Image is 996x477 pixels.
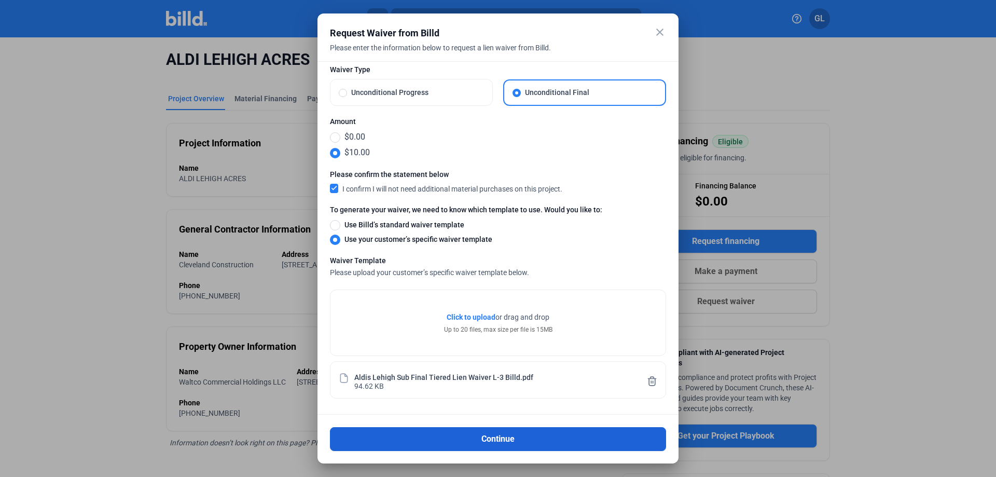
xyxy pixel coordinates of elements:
[654,26,666,38] mat-icon: close
[330,43,640,65] div: Please enter the information below to request a lien waiver from Billd.
[330,116,666,131] label: Amount
[330,205,666,219] label: To generate your waiver, we need to know which template to use. Would you like to:
[330,64,666,75] span: Waiver Type
[340,234,492,244] span: Use your customer’s specific waiver template
[347,87,484,98] span: Unconditional Progress
[330,169,562,180] mat-label: Please confirm the statement below
[340,220,464,230] span: Use Billd’s standard waiver template
[495,312,549,322] span: or drag and drop
[330,268,529,277] span: Please upload your customer’s specific waiver template below.
[330,255,666,268] div: Waiver Template
[330,427,666,451] button: Continue
[340,131,365,143] span: $0.00
[444,325,552,334] div: Up to 20 files, max size per file is 15MB
[340,146,370,159] span: $10.00
[521,87,657,98] span: Unconditional Final
[354,372,533,381] div: Aldis Lehigh Sub Final Tiered Lien Waiver L-3 Billd.pdf
[330,26,640,40] div: Request Waiver from Billd
[354,381,384,390] div: 94.62 KB
[447,313,495,321] span: Click to upload
[342,184,562,194] span: I confirm I will not need additional material purchases on this project.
